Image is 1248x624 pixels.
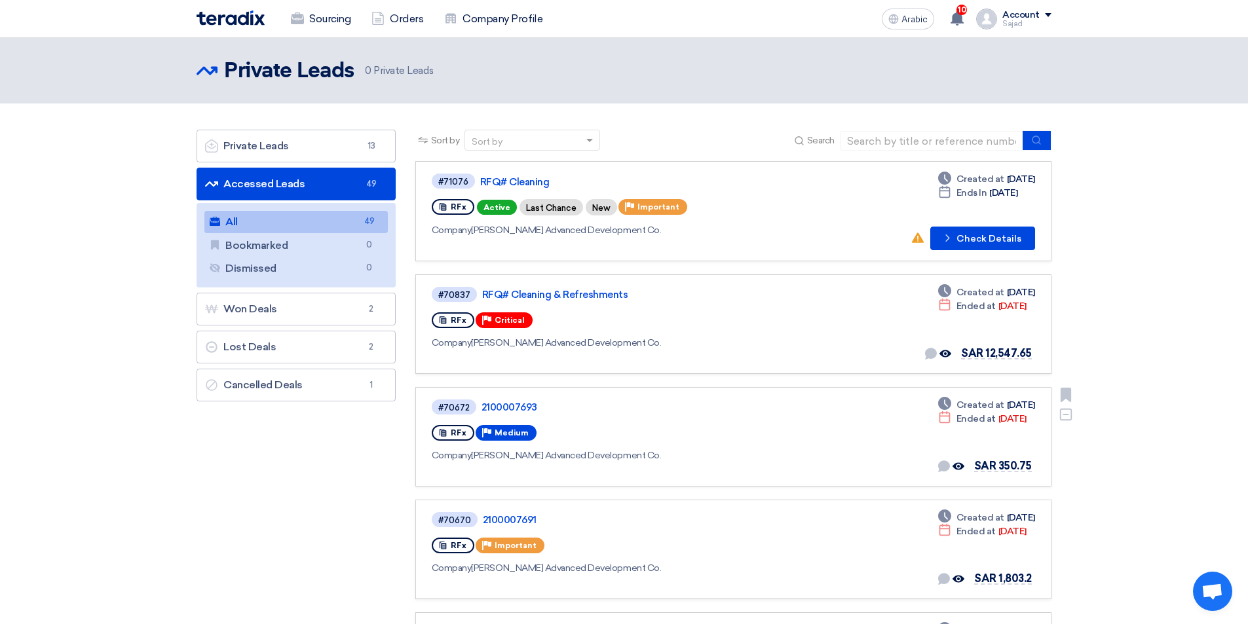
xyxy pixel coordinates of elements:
font: [DATE] [1007,512,1035,523]
font: Sort by [472,136,502,147]
font: #70672 [438,403,470,413]
font: RFx [451,541,466,550]
font: [DATE] [998,413,1027,424]
a: Sourcing [280,5,361,33]
font: Won Deals [223,303,277,315]
font: Company [432,337,472,348]
font: Arabic [901,14,928,25]
font: 0 [365,65,371,77]
font: 10 [958,5,966,14]
font: Orders [390,12,423,25]
font: Account [1002,9,1040,20]
font: RFx [451,202,466,211]
font: Sourcing [309,12,350,25]
font: 1 [369,380,373,390]
font: #71076 [438,177,468,187]
font: Ends In [956,187,987,198]
font: Company [432,562,472,574]
a: Lost Deals2 [197,331,396,363]
font: Private Leads [373,65,433,77]
font: Critical [495,316,525,325]
font: RFx [451,316,466,325]
font: Dismissed [225,262,276,274]
font: 2 [369,342,373,352]
font: Sajad [1002,20,1023,28]
font: 13 [368,141,375,151]
font: [PERSON_NAME] Advanced Development Co. [471,337,661,348]
font: [DATE] [998,526,1027,537]
font: SAR 12,547.65 [961,347,1032,359]
font: 49 [364,216,375,226]
a: 2100007691 [483,514,810,526]
font: 49 [366,179,377,189]
font: All [225,215,238,228]
font: RFx [451,428,466,437]
input: Search by title or reference number [840,131,1023,151]
font: SAR 1,803.2 [974,572,1032,585]
font: Created at [956,399,1004,411]
font: Last Chance [526,203,577,213]
font: 2100007693 [482,401,537,413]
font: 0 [366,240,372,249]
font: Bookmarked [225,239,288,251]
font: Created at [956,174,1004,185]
font: [DATE] [1007,174,1035,185]
font: Created at [956,287,1004,298]
font: Important [495,541,537,550]
font: Ended at [956,301,996,312]
font: [DATE] [989,187,1017,198]
a: Private Leads13 [197,130,396,162]
font: Ended at [956,413,996,424]
button: Arabic [882,9,934,29]
font: New [592,203,611,213]
font: [DATE] [1007,399,1035,411]
font: [DATE] [1007,287,1035,298]
font: Cancelled Deals [223,378,303,391]
font: [PERSON_NAME] Advanced Development Co. [471,225,661,236]
font: #70670 [438,515,471,525]
font: 2100007691 [483,514,537,526]
font: RFQ# Cleaning [480,176,550,188]
font: Company [432,225,472,236]
a: Accessed Leads49 [197,168,396,200]
button: Check Details [930,227,1035,250]
a: Orders [361,5,434,33]
font: [DATE] [998,301,1027,312]
a: Won Deals2 [197,293,396,325]
a: 2100007693 [482,401,809,413]
img: profile_test.png [976,9,997,29]
a: Cancelled Deals1 [197,369,396,401]
font: Check Details [956,233,1021,244]
font: Sort by [431,135,460,146]
font: [PERSON_NAME] Advanced Development Co. [471,450,661,461]
font: Active [483,203,510,212]
a: RFQ# Cleaning & Refreshments [482,289,810,301]
font: Search [807,135,835,146]
font: Ended at [956,526,996,537]
font: 0 [366,263,372,272]
font: Medium [495,428,529,437]
font: Private Leads [223,139,289,152]
font: Important [637,202,679,211]
font: Company [432,450,472,461]
a: Open chat [1193,572,1232,611]
font: Company Profile [463,12,542,25]
a: RFQ# Cleaning [480,176,808,188]
font: 2 [369,304,373,314]
font: SAR 350.75 [974,460,1032,472]
font: RFQ# Cleaning & Refreshments [482,289,628,301]
font: Accessed Leads [223,177,305,190]
font: Lost Deals [223,340,276,353]
font: Private Leads [224,61,354,82]
font: Created at [956,512,1004,523]
font: #70837 [438,290,470,300]
font: [PERSON_NAME] Advanced Development Co. [471,562,661,574]
img: Teradix logo [197,10,265,26]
